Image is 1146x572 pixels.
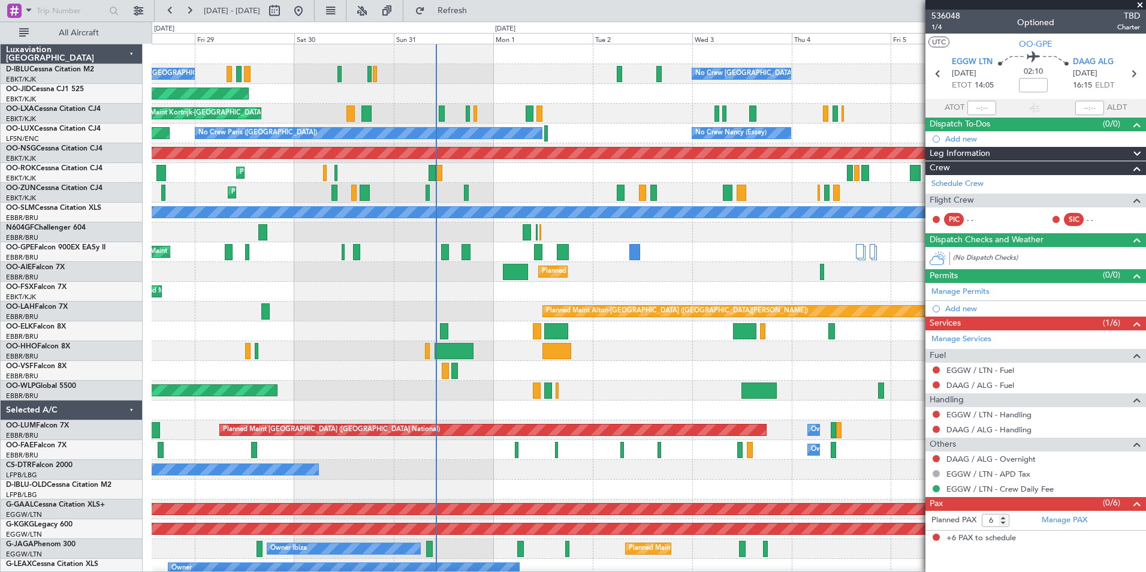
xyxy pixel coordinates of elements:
[930,269,958,283] span: Permits
[692,33,792,44] div: Wed 3
[6,134,39,143] a: LFSN/ENC
[1024,66,1043,78] span: 02:10
[6,521,73,528] a: G-KGKGLegacy 600
[930,438,956,451] span: Others
[204,5,260,16] span: [DATE] - [DATE]
[792,33,891,44] div: Thu 4
[427,7,478,15] span: Refresh
[6,185,102,192] a: OO-ZUNCessna Citation CJ4
[6,95,36,104] a: EBKT/KJK
[931,333,991,345] a: Manage Services
[6,422,36,429] span: OO-LUM
[930,349,946,363] span: Fuel
[811,441,892,459] div: Owner Melsbroek Air Base
[6,253,38,262] a: EBBR/BRU
[946,425,1032,435] a: DAAG / ALG - Handling
[6,213,38,222] a: EBBR/BRU
[6,303,68,311] a: OO-LAHFalcon 7X
[946,484,1054,494] a: EGGW / LTN - Crew Daily Fee
[6,185,36,192] span: OO-ZUN
[891,33,990,44] div: Fri 5
[6,541,76,548] a: G-JAGAPhenom 300
[13,23,130,43] button: All Aircraft
[945,102,964,114] span: ATOT
[930,194,974,207] span: Flight Crew
[946,365,1014,375] a: EGGW / LTN - Fuel
[930,161,950,175] span: Crew
[6,273,38,282] a: EBBR/BRU
[1073,56,1114,68] span: DAAG ALG
[629,540,818,558] div: Planned Maint [GEOGRAPHIC_DATA] ([GEOGRAPHIC_DATA])
[6,174,36,183] a: EBKT/KJK
[944,213,964,226] div: PIC
[6,145,102,152] a: OO-NSGCessna Citation CJ4
[294,33,394,44] div: Sat 30
[946,454,1036,464] a: DAAG / ALG - Overnight
[6,521,34,528] span: G-KGKG
[6,312,38,321] a: EBBR/BRU
[946,532,1016,544] span: +6 PAX to schedule
[930,147,990,161] span: Leg Information
[1103,317,1120,329] span: (1/6)
[154,24,174,34] div: [DATE]
[811,421,892,439] div: Owner Melsbroek Air Base
[1107,102,1127,114] span: ALDT
[6,431,38,440] a: EBBR/BRU
[6,125,34,133] span: OO-LUX
[930,317,961,330] span: Services
[930,497,943,511] span: Pax
[6,224,86,231] a: N604GFChallenger 604
[945,134,1140,144] div: Add new
[6,86,84,93] a: OO-JIDCessna CJ1 525
[6,481,47,489] span: D-IBLU-OLD
[6,244,34,251] span: OO-GPE
[6,264,32,271] span: OO-AIE
[6,561,32,568] span: G-LEAX
[6,481,111,489] a: D-IBLU-OLDCessna Citation M2
[931,514,976,526] label: Planned PAX
[6,323,66,330] a: OO-ELKFalcon 8X
[952,56,993,68] span: EGGW LTN
[1103,269,1120,281] span: (0/0)
[6,510,42,519] a: EGGW/LTN
[6,75,36,84] a: EBKT/KJK
[6,244,105,251] a: OO-GPEFalcon 900EX EASy II
[1019,38,1052,50] span: OO-GPE
[6,145,36,152] span: OO-NSG
[6,501,34,508] span: G-GAAL
[6,204,35,212] span: OO-SLM
[930,233,1044,247] span: Dispatch Checks and Weather
[6,332,38,341] a: EBBR/BRU
[6,106,101,113] a: OO-LXACessna Citation CJ4
[6,154,36,163] a: EBKT/KJK
[6,550,42,559] a: EGGW/LTN
[546,302,808,320] div: Planned Maint Alton-[GEOGRAPHIC_DATA] ([GEOGRAPHIC_DATA][PERSON_NAME])
[695,124,767,142] div: No Crew Nancy (Essey)
[240,164,379,182] div: Planned Maint Kortrijk-[GEOGRAPHIC_DATA]
[1117,10,1140,22] span: TBD
[975,80,994,92] span: 14:05
[495,24,515,34] div: [DATE]
[1073,80,1092,92] span: 16:15
[6,462,73,469] a: CS-DTRFalcon 2000
[6,490,37,499] a: LFPB/LBG
[1095,80,1114,92] span: ELDT
[6,66,94,73] a: D-IBLUCessna Citation M2
[123,104,263,122] div: Planned Maint Kortrijk-[GEOGRAPHIC_DATA]
[409,1,481,20] button: Refresh
[945,303,1140,314] div: Add new
[1064,213,1084,226] div: SIC
[6,352,38,361] a: EBBR/BRU
[952,80,972,92] span: ETOT
[6,392,38,401] a: EBBR/BRU
[931,286,990,298] a: Manage Permits
[6,501,105,508] a: G-GAALCessna Citation XLS+
[223,421,440,439] div: Planned Maint [GEOGRAPHIC_DATA] ([GEOGRAPHIC_DATA] National)
[6,343,70,350] a: OO-HHOFalcon 8X
[928,37,949,47] button: UTC
[270,540,307,558] div: Owner Ibiza
[930,118,990,131] span: Dispatch To-Dos
[6,462,32,469] span: CS-DTR
[1087,214,1114,225] div: - -
[6,422,69,429] a: OO-LUMFalcon 7X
